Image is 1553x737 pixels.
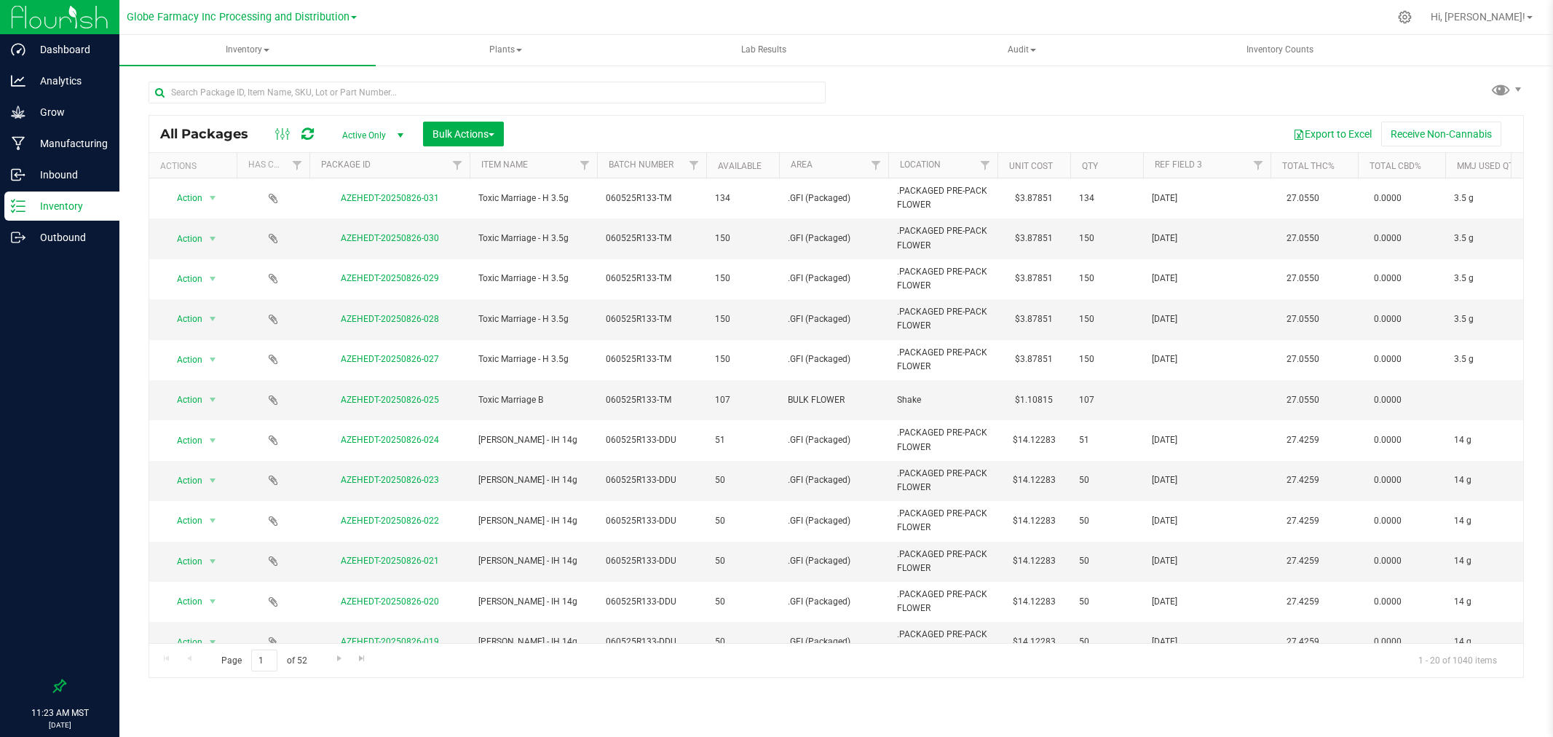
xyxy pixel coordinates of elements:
[204,430,222,451] span: select
[237,153,309,178] th: Has COA
[481,159,528,170] a: Item Name
[478,352,588,366] span: Toxic Marriage - H 3.5g
[1284,122,1381,146] button: Export to Excel
[164,309,203,329] span: Action
[997,299,1070,339] td: $3.87851
[715,393,770,407] span: 107
[864,153,888,178] a: Filter
[1152,352,1262,366] span: [DATE]
[52,679,67,693] label: Pin the sidebar to full width on large screens
[164,229,203,249] span: Action
[788,433,880,447] span: .GFI (Packaged)
[973,153,997,178] a: Filter
[1279,470,1327,491] span: 27.4259
[1279,631,1327,653] span: 27.4259
[1079,635,1134,649] span: 50
[1431,11,1525,23] span: Hi, [PERSON_NAME]!
[478,393,588,407] span: Toxic Marriage B
[788,514,880,528] span: .GFI (Packaged)
[606,272,698,285] span: 060525R133-TM
[1457,161,1519,171] a: MMJ Used Qty
[1279,349,1327,370] span: 27.0550
[164,470,203,491] span: Action
[204,470,222,491] span: select
[897,265,989,293] span: .PACKAGED PRE-PACK FLOWER
[1367,390,1409,411] span: 0.0000
[11,105,25,119] inline-svg: Grow
[606,393,698,407] span: 060525R133-TM
[606,232,698,245] span: 060525R133-TM
[1367,430,1409,451] span: 0.0000
[636,35,892,66] a: Lab Results
[11,42,25,57] inline-svg: Dashboard
[606,473,698,487] span: 060525R133-DDU
[478,595,588,609] span: [PERSON_NAME] - IH 14g
[25,135,113,152] p: Manufacturing
[1279,228,1327,249] span: 27.0550
[1079,595,1134,609] span: 50
[204,229,222,249] span: select
[722,44,806,56] span: Lab Results
[606,433,698,447] span: 060525R133-DDU
[377,35,633,66] a: Plants
[1367,188,1409,209] span: 0.0000
[897,346,989,374] span: .PACKAGED PRE-PACK FLOWER
[11,167,25,182] inline-svg: Inbound
[423,122,504,146] button: Bulk Actions
[11,74,25,88] inline-svg: Analytics
[160,126,263,142] span: All Packages
[715,635,770,649] span: 50
[1407,650,1509,671] span: 1 - 20 of 1040 items
[1279,430,1327,451] span: 27.4259
[1079,393,1134,407] span: 107
[164,390,203,410] span: Action
[1279,511,1327,532] span: 27.4259
[119,35,376,66] a: Inventory
[478,554,588,568] span: [PERSON_NAME] - IH 14g
[997,582,1070,622] td: $14.12283
[341,556,439,566] a: AZEHEDT-20250826-021
[1367,349,1409,370] span: 0.0000
[1152,433,1262,447] span: [DATE]
[164,430,203,451] span: Action
[160,161,231,171] div: Actions
[718,161,762,171] a: Available
[204,511,222,531] span: select
[25,229,113,246] p: Outbound
[788,554,880,568] span: .GFI (Packaged)
[788,312,880,326] span: .GFI (Packaged)
[127,11,349,23] span: Globe Farmacy Inc Processing and Distribution
[1079,514,1134,528] span: 50
[1282,161,1335,171] a: Total THC%
[1227,44,1333,56] span: Inventory Counts
[1246,153,1271,178] a: Filter
[897,184,989,212] span: .PACKAGED PRE-PACK FLOWER
[1079,473,1134,487] span: 50
[478,514,588,528] span: [PERSON_NAME] - IH 14g
[478,473,588,487] span: [PERSON_NAME] - IH 14g
[997,622,1070,662] td: $14.12283
[164,632,203,653] span: Action
[715,473,770,487] span: 50
[341,435,439,445] a: AZEHEDT-20250826-024
[43,618,60,636] iframe: Resource center unread badge
[1367,268,1409,289] span: 0.0000
[1396,10,1414,24] div: Manage settings
[1009,161,1053,171] a: Unit Cost
[478,232,588,245] span: Toxic Marriage - H 3.5g
[285,153,309,178] a: Filter
[25,166,113,184] p: Inbound
[341,516,439,526] a: AZEHEDT-20250826-022
[1152,272,1262,285] span: [DATE]
[788,232,880,245] span: .GFI (Packaged)
[204,632,222,653] span: select
[1079,312,1134,326] span: 150
[1367,631,1409,653] span: 0.0000
[997,380,1070,420] td: $1.10815
[341,636,439,647] a: AZEHEDT-20250826-019
[997,542,1070,582] td: $14.12283
[1152,595,1262,609] span: [DATE]
[341,314,439,324] a: AZEHEDT-20250826-028
[164,551,203,572] span: Action
[341,354,439,364] a: AZEHEDT-20250826-027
